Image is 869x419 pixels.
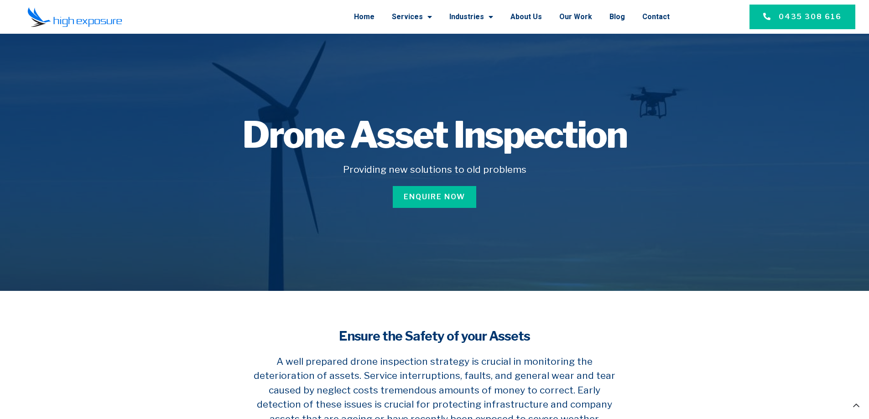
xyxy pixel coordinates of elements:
a: About Us [510,5,542,29]
a: Home [354,5,375,29]
img: Final-Logo copy [27,7,122,27]
a: Our Work [559,5,592,29]
span: 0435 308 616 [779,11,842,22]
a: Services [392,5,432,29]
a: Enquire Now [393,186,476,208]
h4: Ensure the Safety of your Assets [248,327,622,345]
h1: Drone Asset Inspection [162,117,708,153]
a: Blog [609,5,625,29]
a: Industries [449,5,493,29]
h5: Providing new solutions to old problems [162,162,708,177]
span: Enquire Now [404,191,465,202]
a: 0435 308 616 [749,5,855,29]
a: Contact [642,5,670,29]
nav: Menu [148,5,670,29]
